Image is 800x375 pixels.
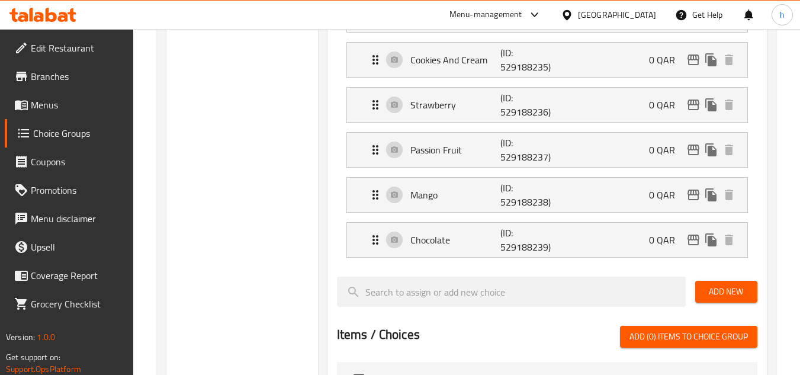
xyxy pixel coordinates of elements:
[33,126,124,140] span: Choice Groups
[31,183,124,197] span: Promotions
[5,148,134,176] a: Coupons
[337,277,686,307] input: search
[337,217,757,262] li: Expand
[5,290,134,318] a: Grocery Checklist
[5,261,134,290] a: Coverage Report
[500,136,561,164] p: (ID: 529188237)
[702,96,720,114] button: duplicate
[31,240,124,254] span: Upsell
[31,211,124,226] span: Menu disclaimer
[5,119,134,148] a: Choice Groups
[685,186,702,204] button: edit
[578,8,656,21] div: [GEOGRAPHIC_DATA]
[337,127,757,172] li: Expand
[720,141,738,159] button: delete
[337,37,757,82] li: Expand
[685,96,702,114] button: edit
[5,176,134,204] a: Promotions
[649,188,685,202] p: 0 QAR
[347,43,747,77] div: Expand
[337,172,757,217] li: Expand
[500,226,561,254] p: (ID: 529188239)
[347,223,747,257] div: Expand
[6,329,35,345] span: Version:
[5,91,134,119] a: Menus
[702,231,720,249] button: duplicate
[31,98,124,112] span: Menus
[620,326,757,348] button: Add (0) items to choice group
[720,51,738,69] button: delete
[337,82,757,127] li: Expand
[500,91,561,119] p: (ID: 529188236)
[449,8,522,22] div: Menu-management
[410,233,501,247] p: Chocolate
[5,34,134,62] a: Edit Restaurant
[31,41,124,55] span: Edit Restaurant
[37,329,55,345] span: 1.0.0
[31,268,124,283] span: Coverage Report
[410,188,501,202] p: Mango
[6,350,60,365] span: Get support on:
[347,133,747,167] div: Expand
[5,204,134,233] a: Menu disclaimer
[702,51,720,69] button: duplicate
[500,46,561,74] p: (ID: 529188235)
[347,178,747,212] div: Expand
[5,233,134,261] a: Upsell
[705,284,748,299] span: Add New
[410,53,501,67] p: Cookies And Cream
[685,51,702,69] button: edit
[629,329,748,344] span: Add (0) items to choice group
[31,297,124,311] span: Grocery Checklist
[31,155,124,169] span: Coupons
[649,53,685,67] p: 0 QAR
[5,62,134,91] a: Branches
[31,69,124,84] span: Branches
[649,98,685,112] p: 0 QAR
[500,181,561,209] p: (ID: 529188238)
[347,88,747,122] div: Expand
[337,326,420,344] h2: Items / Choices
[720,96,738,114] button: delete
[649,143,685,157] p: 0 QAR
[410,98,501,112] p: Strawberry
[695,281,757,303] button: Add New
[649,233,685,247] p: 0 QAR
[720,231,738,249] button: delete
[685,141,702,159] button: edit
[702,186,720,204] button: duplicate
[685,231,702,249] button: edit
[780,8,785,21] span: h
[410,143,501,157] p: Passion Fruit
[702,141,720,159] button: duplicate
[720,186,738,204] button: delete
